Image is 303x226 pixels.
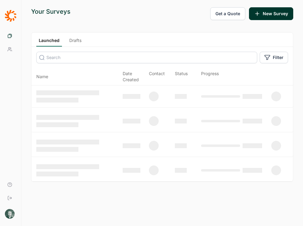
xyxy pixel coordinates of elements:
input: Search [36,52,257,63]
button: Filter [260,52,288,63]
div: Progress [201,71,219,83]
button: New Survey [249,7,293,20]
img: b7pv4stizgzfqbhznjmj.png [5,209,15,219]
button: Get a Quote [210,7,245,20]
div: Status [175,71,188,83]
span: Filter [273,54,283,61]
a: Drafts [67,37,84,47]
a: Launched [36,37,62,47]
span: Name [36,74,48,80]
div: Your Surveys [31,7,70,16]
div: Contact [149,71,165,83]
span: Date Created [123,71,146,83]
